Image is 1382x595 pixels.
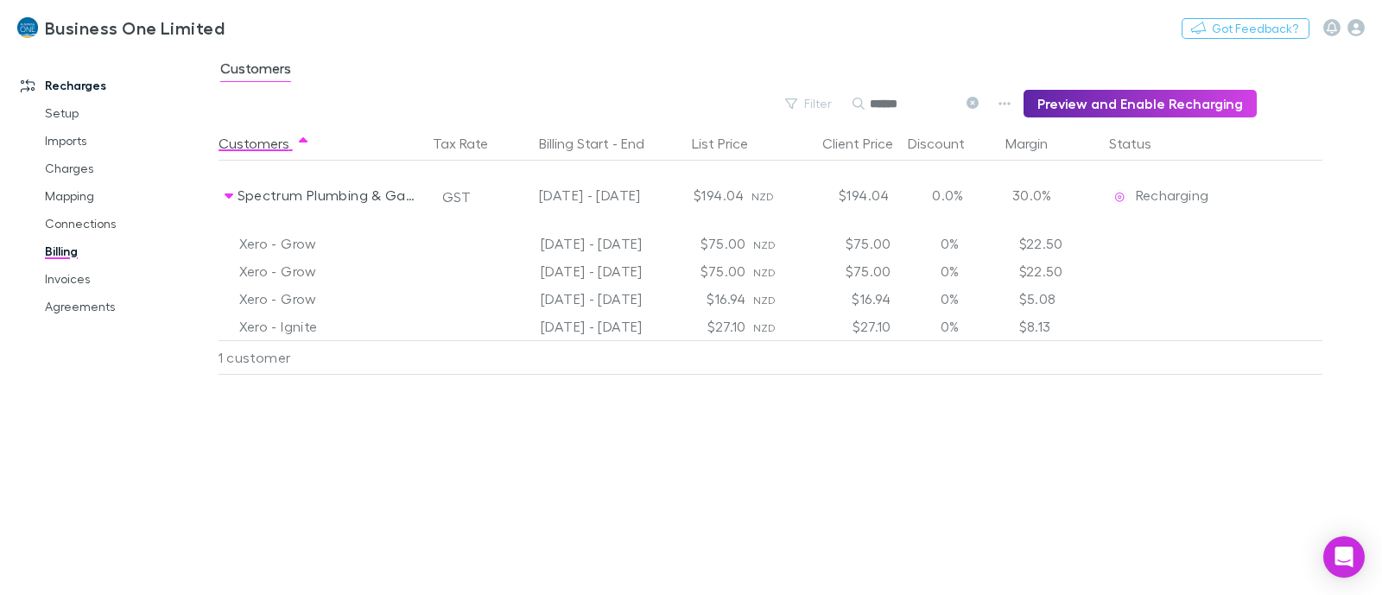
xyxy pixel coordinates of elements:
[433,126,509,161] button: Tax Rate
[753,238,777,251] span: NZD
[822,126,914,161] button: Client Price
[908,126,986,161] button: Discount
[692,126,769,161] button: List Price
[777,93,842,114] button: Filter
[795,285,898,313] div: $16.94
[898,230,1002,257] div: 0%
[28,210,231,237] a: Connections
[28,99,231,127] a: Setup
[898,257,1002,285] div: 0%
[28,237,231,265] a: Billing
[650,257,753,285] div: $75.00
[753,294,777,307] span: NZD
[793,161,897,230] div: $194.04
[7,7,235,48] a: Business One Limited
[650,313,753,340] div: $27.10
[795,257,898,285] div: $75.00
[28,127,231,155] a: Imports
[3,72,231,99] a: Recharges
[17,17,38,38] img: Business One Limited's Logo
[650,285,753,313] div: $16.94
[1109,126,1172,161] button: Status
[239,285,419,313] div: Xero - Grow
[220,60,291,82] span: Customers
[28,293,231,320] a: Agreements
[219,340,426,375] div: 1 customer
[795,313,898,340] div: $27.10
[1002,257,1106,285] div: $22.50
[1007,185,1052,206] p: 30.0%
[238,161,421,230] div: Spectrum Plumbing & Gasfitting 2010 Limited
[494,285,650,313] div: [DATE] - [DATE]
[1002,285,1106,313] div: $5.08
[897,161,1000,230] div: 0.0%
[650,230,753,257] div: $75.00
[898,313,1002,340] div: 0%
[494,230,650,257] div: [DATE] - [DATE]
[239,257,419,285] div: Xero - Grow
[499,161,641,230] div: [DATE] - [DATE]
[494,257,650,285] div: [DATE] - [DATE]
[494,313,650,340] div: [DATE] - [DATE]
[28,265,231,293] a: Invoices
[239,230,419,257] div: Xero - Grow
[45,17,225,38] h3: Business One Limited
[1136,187,1209,203] span: Recharging
[539,126,665,161] button: Billing Start - End
[434,183,479,211] button: GST
[219,161,1331,230] div: Spectrum Plumbing & Gasfitting 2010 LimitedGST[DATE] - [DATE]$194.04NZD$194.040.0%30.0%EditRechar...
[1323,536,1365,578] div: Open Intercom Messenger
[28,182,231,210] a: Mapping
[1182,18,1309,39] button: Got Feedback?
[1024,90,1257,117] button: Preview and Enable Recharging
[219,126,310,161] button: Customers
[239,313,419,340] div: Xero - Ignite
[753,321,777,334] span: NZD
[1002,313,1106,340] div: $8.13
[1002,230,1106,257] div: $22.50
[898,285,1002,313] div: 0%
[795,230,898,257] div: $75.00
[753,266,777,279] span: NZD
[1111,188,1128,206] img: Recharging
[751,190,775,203] span: NZD
[28,155,231,182] a: Charges
[648,161,751,230] div: $194.04
[1005,126,1068,161] button: Margin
